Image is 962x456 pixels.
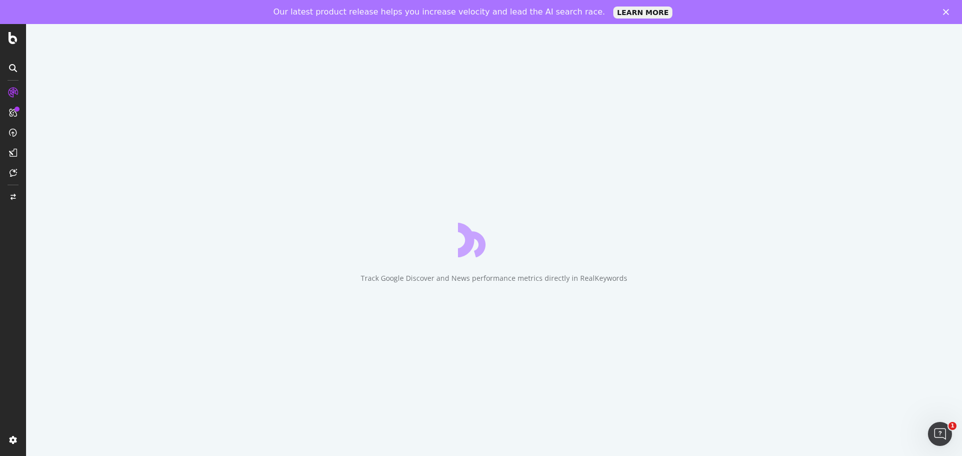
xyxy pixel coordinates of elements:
span: 1 [948,422,956,430]
div: Our latest product release helps you increase velocity and lead the AI search race. [274,7,605,17]
iframe: Intercom live chat [928,422,952,446]
div: Close [943,9,953,15]
div: Track Google Discover and News performance metrics directly in RealKeywords [361,273,627,283]
div: animation [458,221,530,257]
a: LEARN MORE [613,7,673,19]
